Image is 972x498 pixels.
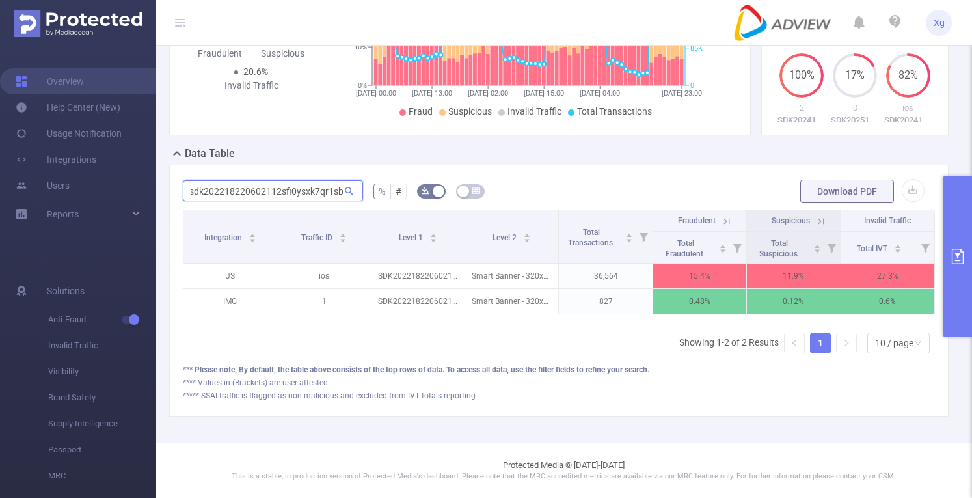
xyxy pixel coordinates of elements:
[16,120,122,146] a: Usage Notification
[47,209,79,219] span: Reports
[841,289,934,314] p: 0.6%
[301,233,334,242] span: Traffic ID
[524,89,564,98] tspan: [DATE] 15:00
[828,102,882,115] p: 0
[577,106,652,117] span: Total Transactions
[48,411,156,437] span: Supply Intelligence
[841,264,934,288] p: 27.3%
[429,237,437,241] i: icon: caret-down
[790,339,798,347] i: icon: left
[625,237,632,241] i: icon: caret-down
[339,237,346,241] i: icon: caret-down
[339,232,346,236] i: icon: caret-up
[339,232,347,240] div: Sort
[48,307,156,333] span: Anti-Fraud
[14,10,142,37] img: Protected Media
[882,102,935,115] p: ios
[220,79,283,92] div: Invalid Traffic
[354,43,367,51] tspan: 10%
[666,239,705,258] span: Total Fraudulent
[775,102,828,115] p: 2
[836,333,857,353] li: Next Page
[568,228,615,247] span: Total Transactions
[625,232,632,236] i: icon: caret-up
[183,364,935,376] div: *** Please note, By default, the table above consists of the top rows of data. To access all data...
[759,239,800,258] span: Total Suspicious
[559,264,652,288] p: 36,564
[864,216,911,225] span: Invalid Traffic
[822,232,841,263] i: Filter menu
[678,216,716,225] span: Fraudulent
[813,243,821,251] div: Sort
[16,146,96,173] a: Integrations
[895,247,902,251] i: icon: caret-down
[800,180,894,203] button: Download PDF
[47,201,79,227] a: Reports
[813,243,820,247] i: icon: caret-up
[524,237,531,241] i: icon: caret-down
[16,68,84,94] a: Overview
[857,244,889,253] span: Total IVT
[653,264,746,288] p: 15.4%
[813,247,820,251] i: icon: caret-down
[811,333,830,353] a: 1
[634,210,653,263] i: Filter menu
[775,114,828,127] p: SDK20241125111157euijkedccjrky63
[48,463,156,489] span: MRC
[243,66,268,77] span: 20.6%
[468,89,508,98] tspan: [DATE] 02:00
[249,232,256,240] div: Sort
[358,81,367,90] tspan: 0%
[47,278,85,304] span: Solutions
[16,94,120,120] a: Help Center (New)
[690,81,694,90] tspan: 0
[580,89,620,98] tspan: [DATE] 04:00
[493,233,519,242] span: Level 2
[399,233,425,242] span: Level 1
[779,70,824,81] span: 100%
[507,106,561,117] span: Invalid Traffic
[810,333,831,353] li: 1
[662,89,702,98] tspan: [DATE] 23:00
[679,333,779,353] li: Showing 1-2 of 2 Results
[690,44,703,53] tspan: 85K
[48,437,156,463] span: Passport
[412,89,452,98] tspan: [DATE] 13:00
[916,232,934,263] i: Filter menu
[719,243,727,251] div: Sort
[371,289,465,314] p: SDK202218220602112sfi0ysxk7qr1sb
[48,359,156,385] span: Visibility
[183,390,935,402] div: ***** SSAI traffic is flagged as non-malicious and excluded from IVT totals reporting
[882,114,935,127] p: SDK20241409020108s7fnb2qwroc3bn2
[472,187,480,195] i: icon: table
[465,264,558,288] p: Smart Banner - 320x50 [0]
[185,146,235,161] h2: Data Table
[249,237,256,241] i: icon: caret-down
[523,232,531,240] div: Sort
[183,289,277,314] p: IMG
[356,89,396,98] tspan: [DATE] 00:00
[875,333,913,353] div: 10 / page
[934,10,945,36] span: Xg
[183,180,363,201] input: Search...
[833,70,877,81] span: 17%
[379,186,385,197] span: %
[183,264,277,288] p: JS
[625,232,633,240] div: Sort
[396,186,401,197] span: #
[894,243,902,251] div: Sort
[371,264,465,288] p: SDK202218220602112sfi0ysxk7qr1sb
[720,243,727,247] i: icon: caret-up
[422,187,429,195] i: icon: bg-colors
[828,114,882,127] p: SDK20251021100302ytwiya4hooryady
[277,289,370,314] p: 1
[728,232,746,263] i: Filter menu
[747,264,840,288] p: 11.9%
[429,232,437,240] div: Sort
[249,232,256,236] i: icon: caret-up
[843,339,850,347] i: icon: right
[183,377,935,389] div: **** Values in (Brackets) are user attested
[914,339,922,348] i: icon: down
[653,289,746,314] p: 0.48%
[747,289,840,314] p: 0.12%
